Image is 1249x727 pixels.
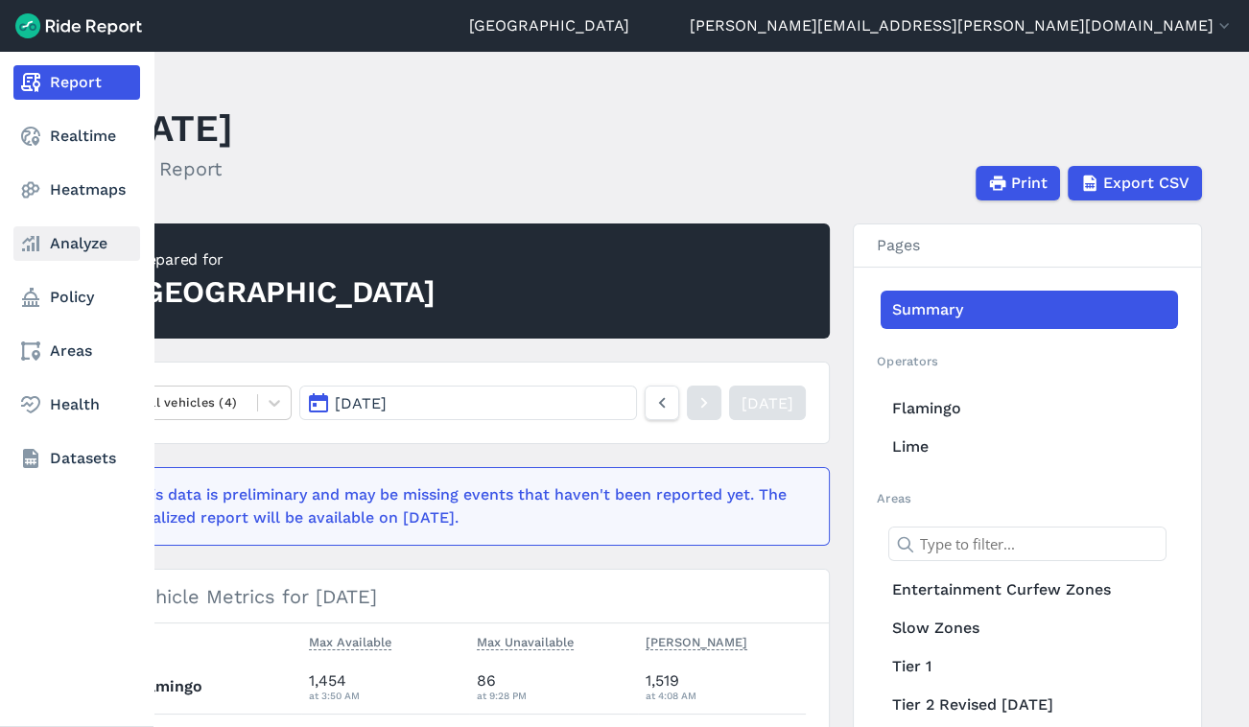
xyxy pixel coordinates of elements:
h2: Areas [877,489,1178,507]
a: Lime [881,428,1178,466]
div: 1,519 [646,669,807,704]
div: 1,454 [309,669,462,704]
button: [PERSON_NAME] [646,631,747,654]
button: [PERSON_NAME][EMAIL_ADDRESS][PERSON_NAME][DOMAIN_NAME] [690,14,1234,37]
a: Policy [13,280,140,315]
a: Report [13,65,140,100]
button: Max Unavailable [477,631,574,654]
button: [DATE] [299,386,637,420]
a: Tier 1 [881,647,1178,686]
a: [DATE] [729,386,806,420]
button: Max Available [309,631,391,654]
h3: Pages [854,224,1201,268]
a: Tier 2 Revised [DATE] [881,686,1178,724]
div: at 3:50 AM [309,687,462,704]
h1: [DATE] [108,102,233,154]
div: [GEOGRAPHIC_DATA] [131,271,436,314]
span: Max Available [309,631,391,650]
a: Health [13,387,140,422]
div: at 9:28 PM [477,687,630,704]
span: Max Unavailable [477,631,574,650]
span: [DATE] [335,394,387,412]
a: Summary [881,291,1178,329]
button: Print [976,166,1060,200]
a: [GEOGRAPHIC_DATA] [469,14,629,37]
a: Areas [13,334,140,368]
h2: Daily Report [108,154,233,183]
div: Prepared for [131,248,436,271]
a: Realtime [13,119,140,153]
div: 86 [477,669,630,704]
img: Ride Report [15,13,142,38]
a: Flamingo [881,389,1178,428]
a: Datasets [13,441,140,476]
button: Export CSV [1068,166,1202,200]
a: Slow Zones [881,609,1178,647]
span: Print [1011,172,1048,195]
th: Flamingo [132,661,301,714]
input: Type to filter... [888,527,1167,561]
a: Analyze [13,226,140,261]
span: [PERSON_NAME] [646,631,747,650]
h2: Operators [877,352,1178,370]
div: This data is preliminary and may be missing events that haven't been reported yet. The finalized ... [132,483,794,529]
span: Export CSV [1103,172,1190,195]
div: at 4:08 AM [646,687,807,704]
a: Entertainment Curfew Zones [881,571,1178,609]
a: Heatmaps [13,173,140,207]
h3: Vehicle Metrics for [DATE] [109,570,829,623]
